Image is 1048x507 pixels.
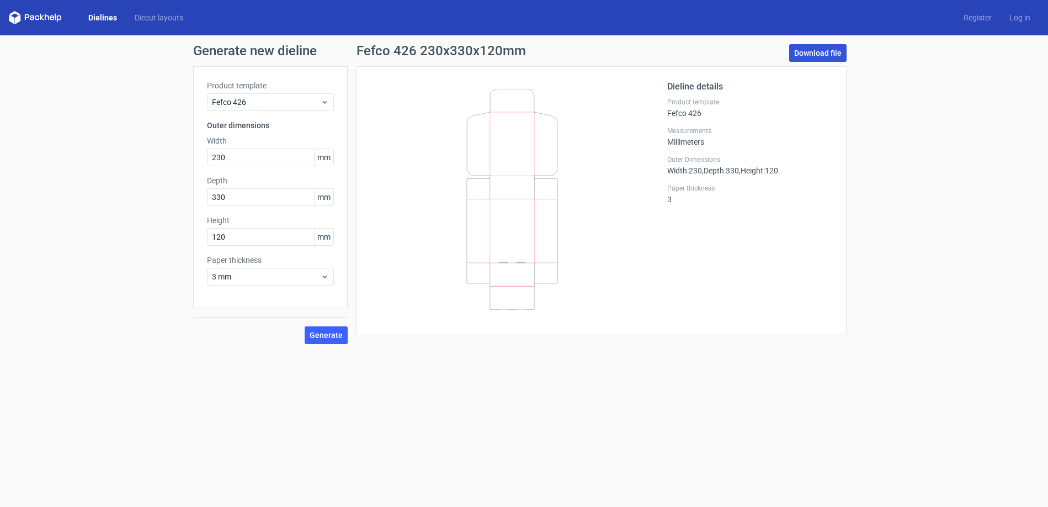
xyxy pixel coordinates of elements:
[207,120,334,131] h3: Outer dimensions
[193,44,855,57] h1: Generate new dieline
[357,44,526,57] h1: Fefco 426 230x330x120mm
[667,126,833,135] label: Measurements
[702,166,739,175] span: , Depth : 330
[667,98,833,107] label: Product template
[667,184,833,204] div: 3
[667,155,833,164] label: Outer Dimensions
[1001,12,1039,23] a: Log in
[207,215,334,226] label: Height
[667,80,833,93] h2: Dieline details
[79,12,126,23] a: Dielines
[739,166,778,175] span: , Height : 120
[207,255,334,266] label: Paper thickness
[667,184,833,193] label: Paper thickness
[212,271,321,282] span: 3 mm
[667,98,833,118] div: Fefco 426
[305,326,348,344] button: Generate
[207,135,334,146] label: Width
[314,189,333,205] span: mm
[667,166,702,175] span: Width : 230
[789,44,847,62] a: Download file
[955,12,1001,23] a: Register
[207,175,334,186] label: Depth
[310,331,343,339] span: Generate
[667,126,833,146] div: Millimeters
[314,229,333,245] span: mm
[212,97,321,108] span: Fefco 426
[207,80,334,91] label: Product template
[126,12,192,23] a: Diecut layouts
[314,149,333,166] span: mm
